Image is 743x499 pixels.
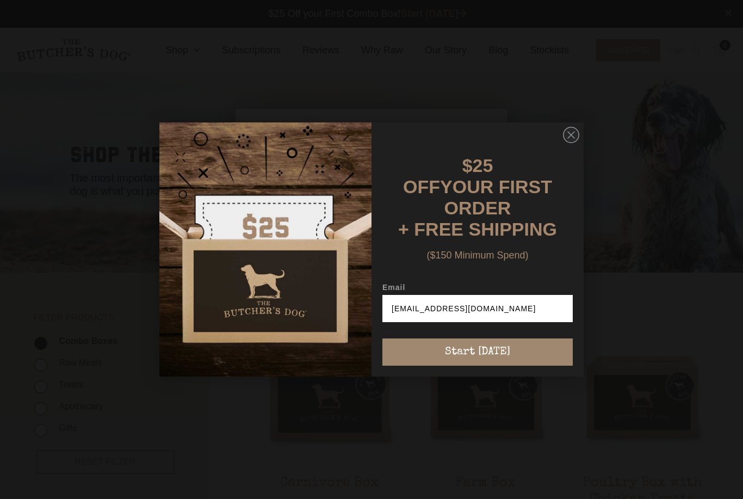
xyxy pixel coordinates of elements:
span: $25 OFF [403,155,493,197]
img: d0d537dc-5429-4832-8318-9955428ea0a1.jpeg [159,122,371,377]
span: ($150 Minimum Spend) [426,250,528,261]
span: YOUR FIRST ORDER + FREE SHIPPING [398,176,557,239]
button: Close dialog [563,127,579,143]
input: Enter your email address [382,295,573,322]
button: Start [DATE] [382,338,573,366]
label: Email [382,283,573,295]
